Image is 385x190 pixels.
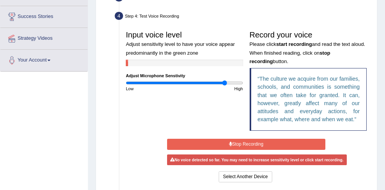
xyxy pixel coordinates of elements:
small: Please click and read the text aloud. When finished reading, click on button. [250,41,366,64]
q: The culture we acquire from our families, schools, and communities is something that we often tak... [258,76,360,122]
div: No voice detected so far. You may need to increase sensitivity level or click start recording. [167,154,347,165]
label: Adjust Microphone Senstivity [126,73,185,79]
div: Step 4: Test Voice Recording [112,10,374,24]
a: Strategy Videos [0,28,88,47]
a: Your Account [0,50,88,69]
h3: Record your voice [250,31,367,65]
a: Success Stories [0,6,88,25]
button: Select Another Device [219,171,272,182]
h3: Input voice level [126,31,243,56]
small: Adjust sensitivity level to have your voice appear predominantly in the green zone [126,41,235,55]
button: Stop Recording [167,139,325,150]
div: High [184,86,246,92]
div: Low [123,86,185,92]
b: start recording [276,41,312,47]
